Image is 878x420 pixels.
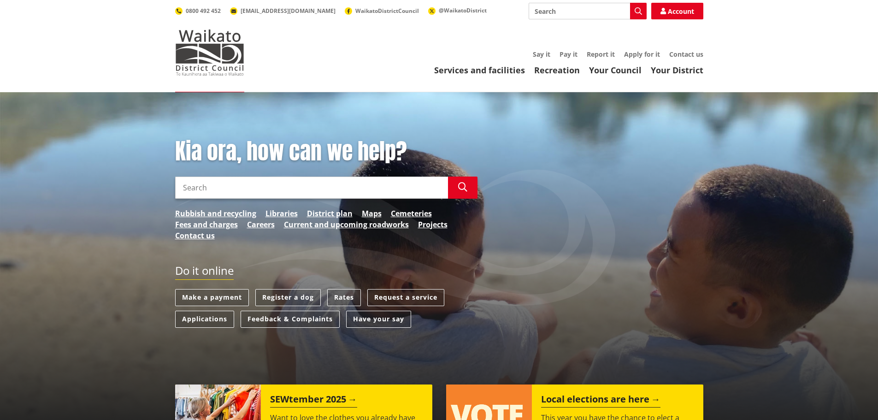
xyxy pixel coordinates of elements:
a: Careers [247,219,275,230]
a: Rubbish and recycling [175,208,256,219]
a: @WaikatoDistrict [428,6,487,14]
a: Your District [651,65,703,76]
span: @WaikatoDistrict [439,6,487,14]
a: Have your say [346,311,411,328]
a: District plan [307,208,353,219]
a: Your Council [589,65,642,76]
h2: SEWtember 2025 [270,394,357,408]
a: Contact us [669,50,703,59]
a: Report it [587,50,615,59]
a: Contact us [175,230,215,241]
a: Register a dog [255,289,321,306]
h2: Local elections are here [541,394,660,408]
span: [EMAIL_ADDRESS][DOMAIN_NAME] [241,7,336,15]
a: Services and facilities [434,65,525,76]
a: Libraries [265,208,298,219]
a: Projects [418,219,448,230]
a: 0800 492 452 [175,7,221,15]
span: WaikatoDistrictCouncil [355,7,419,15]
a: Feedback & Complaints [241,311,340,328]
a: WaikatoDistrictCouncil [345,7,419,15]
a: Apply for it [624,50,660,59]
input: Search input [529,3,647,19]
a: Fees and charges [175,219,238,230]
a: Request a service [367,289,444,306]
a: Applications [175,311,234,328]
a: [EMAIL_ADDRESS][DOMAIN_NAME] [230,7,336,15]
h1: Kia ora, how can we help? [175,138,477,165]
img: Waikato District Council - Te Kaunihera aa Takiwaa o Waikato [175,30,244,76]
a: Say it [533,50,550,59]
input: Search input [175,177,448,199]
a: Current and upcoming roadworks [284,219,409,230]
a: Maps [362,208,382,219]
span: 0800 492 452 [186,7,221,15]
a: Cemeteries [391,208,432,219]
a: Account [651,3,703,19]
a: Rates [327,289,361,306]
a: Make a payment [175,289,249,306]
h2: Do it online [175,264,234,280]
a: Recreation [534,65,580,76]
a: Pay it [560,50,577,59]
